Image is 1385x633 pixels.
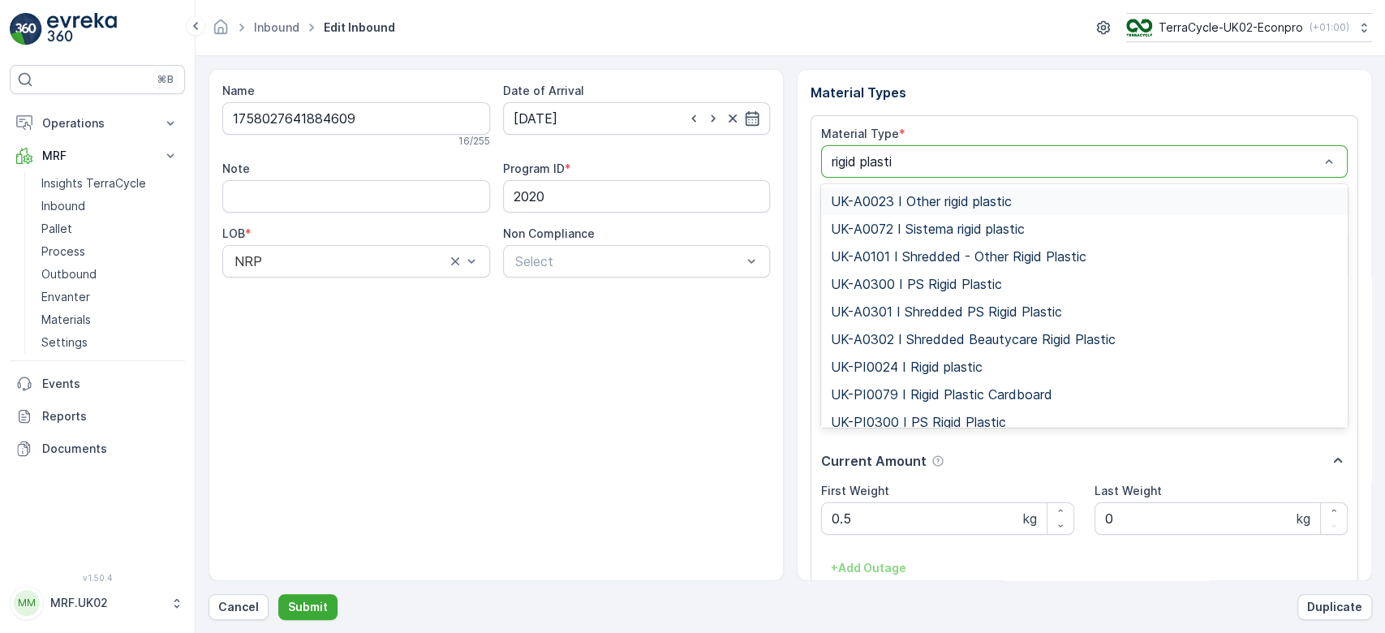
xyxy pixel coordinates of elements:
[1297,509,1310,528] p: kg
[209,594,269,620] button: Cancel
[41,198,85,214] p: Inbound
[41,243,85,260] p: Process
[50,595,162,611] p: MRF.UK02
[222,161,250,175] label: Note
[931,454,944,467] div: Help Tooltip Icon
[41,334,88,351] p: Settings
[35,263,185,286] a: Outbound
[1095,484,1162,497] label: Last Weight
[10,433,185,465] a: Documents
[831,360,983,374] span: UK-PI0024 I Rigid plastic
[10,13,42,45] img: logo
[42,115,153,131] p: Operations
[35,195,185,217] a: Inbound
[41,221,72,237] p: Pallet
[222,226,245,240] label: LOB
[821,127,899,140] label: Material Type
[35,172,185,195] a: Insights TerraCycle
[821,484,889,497] label: First Weight
[1126,19,1152,37] img: terracycle_logo_wKaHoWT.png
[10,400,185,433] a: Reports
[1310,21,1349,34] p: ( +01:00 )
[14,590,40,616] div: MM
[821,555,916,581] button: +Add Outage
[503,161,565,175] label: Program ID
[35,240,185,263] a: Process
[42,408,179,424] p: Reports
[41,266,97,282] p: Outbound
[831,222,1025,236] span: UK-A0072 I Sistema rigid plastic
[503,102,771,135] input: dd/mm/yyyy
[157,73,174,86] p: ⌘B
[10,368,185,400] a: Events
[515,252,742,271] p: Select
[218,599,259,615] p: Cancel
[1297,594,1372,620] button: Duplicate
[831,387,1052,402] span: UK-PI0079 I Rigid Plastic Cardboard
[47,13,117,45] img: logo_light-DOdMpM7g.png
[821,451,927,471] p: Current Amount
[41,312,91,328] p: Materials
[35,331,185,354] a: Settings
[1126,13,1372,42] button: TerraCycle-UK02-Econpro(+01:00)
[503,226,595,240] label: Non Compliance
[10,107,185,140] button: Operations
[1307,599,1362,615] p: Duplicate
[831,249,1086,264] span: UK-A0101 I Shredded - Other Rigid Plastic
[831,332,1116,347] span: UK-A0302 I Shredded Beautycare Rigid Plastic
[288,599,328,615] p: Submit
[10,573,185,583] span: v 1.50.4
[42,148,153,164] p: MRF
[35,308,185,331] a: Materials
[278,594,338,620] button: Submit
[831,560,906,576] p: + Add Outage
[41,289,90,305] p: Envanter
[831,304,1062,319] span: UK-A0301 I Shredded PS Rigid Plastic
[811,83,1358,102] p: Material Types
[320,19,398,36] span: Edit Inbound
[222,84,255,97] label: Name
[42,376,179,392] p: Events
[212,24,230,38] a: Homepage
[831,277,1002,291] span: UK-A0300 I PS Rigid Plastic
[10,586,185,620] button: MMMRF.UK02
[35,217,185,240] a: Pallet
[503,84,584,97] label: Date of Arrival
[1159,19,1303,36] p: TerraCycle-UK02-Econpro
[1023,509,1037,528] p: kg
[254,20,299,34] a: Inbound
[458,135,490,148] p: 16 / 255
[42,441,179,457] p: Documents
[41,175,146,192] p: Insights TerraCycle
[831,194,1012,209] span: UK-A0023 I Other rigid plastic
[831,415,1006,429] span: UK-PI0300 I PS Rigid Plastic
[10,140,185,172] button: MRF
[35,286,185,308] a: Envanter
